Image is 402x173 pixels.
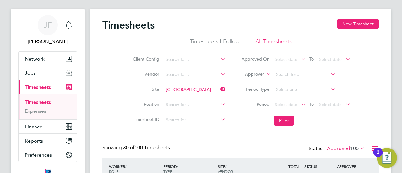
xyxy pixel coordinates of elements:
[131,116,159,122] label: Timesheet ID
[164,85,225,94] input: Search for...
[25,108,46,114] a: Expenses
[19,120,77,133] button: Finance
[25,84,51,90] span: Timesheets
[275,102,297,107] span: Select date
[241,56,269,62] label: Approved On
[303,161,335,172] div: STATUS
[18,15,77,45] a: JF[PERSON_NAME]
[131,101,159,107] label: Position
[19,94,77,119] div: Timesheets
[225,164,226,169] span: /
[25,70,36,76] span: Jobs
[327,145,365,152] label: Approved
[25,124,42,130] span: Finance
[25,99,51,105] a: Timesheets
[319,102,342,107] span: Select date
[19,52,77,66] button: Network
[309,144,366,153] div: Status
[131,71,159,77] label: Vendor
[190,38,240,49] li: Timesheets I Follow
[377,152,379,160] div: 2
[274,85,336,94] input: Select one
[350,145,359,152] span: 100
[288,164,300,169] span: TOTAL
[19,80,77,94] button: Timesheets
[307,55,316,63] span: To
[274,70,336,79] input: Search for...
[319,57,342,62] span: Select date
[19,134,77,148] button: Reports
[125,164,126,169] span: /
[177,164,178,169] span: /
[102,144,171,151] div: Showing
[236,71,264,78] label: Approver
[25,138,43,144] span: Reports
[131,86,159,92] label: Site
[255,38,292,49] li: All Timesheets
[44,21,52,29] span: JF
[274,116,294,126] button: Filter
[102,19,155,31] h2: Timesheets
[25,56,45,62] span: Network
[377,148,397,168] button: Open Resource Center, 2 new notifications
[335,161,368,172] div: APPROVER
[18,38,77,45] span: Jo Flockhart
[19,66,77,80] button: Jobs
[164,55,225,64] input: Search for...
[307,100,316,108] span: To
[123,144,134,151] span: 30 of
[123,144,170,151] span: 100 Timesheets
[25,152,52,158] span: Preferences
[19,148,77,162] button: Preferences
[337,19,379,29] button: New Timesheet
[164,70,225,79] input: Search for...
[241,101,269,107] label: Period
[164,116,225,124] input: Search for...
[275,57,297,62] span: Select date
[241,86,269,92] label: Period Type
[131,56,159,62] label: Client Config
[164,100,225,109] input: Search for...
